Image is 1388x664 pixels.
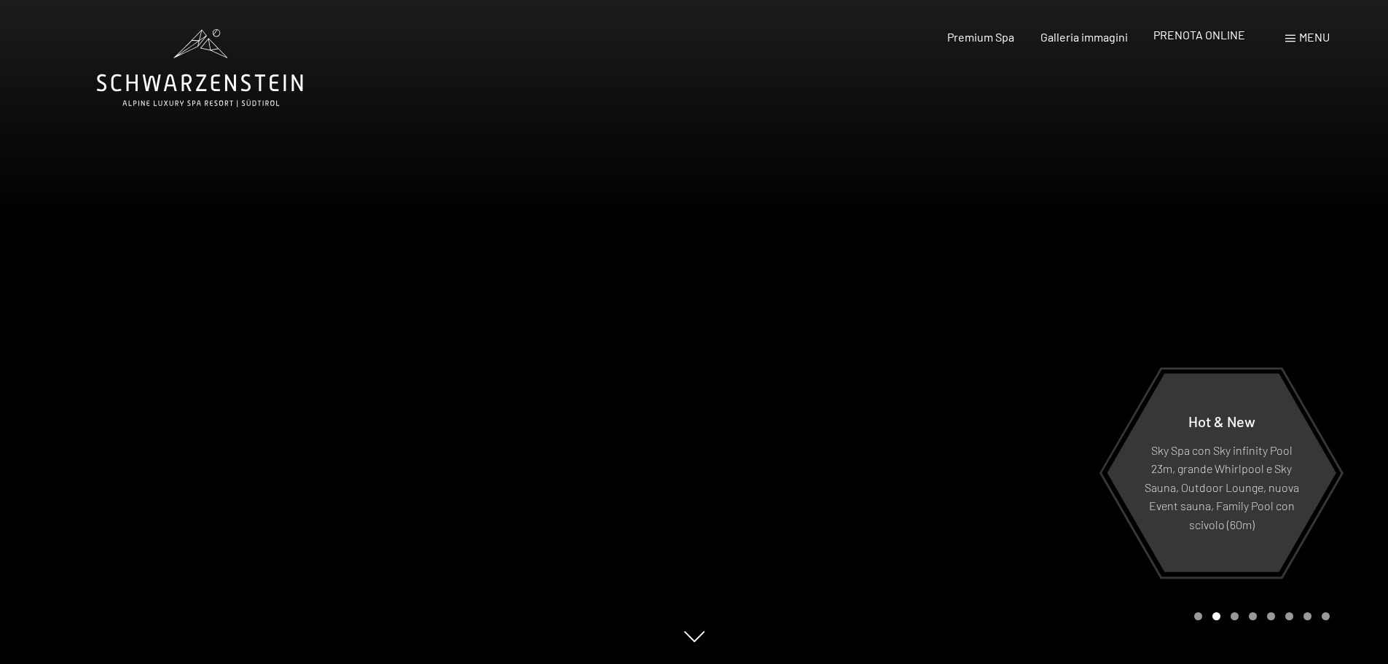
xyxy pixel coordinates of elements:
div: Carousel Page 8 [1322,612,1330,620]
div: Carousel Pagination [1189,612,1330,620]
div: Carousel Page 1 [1194,612,1202,620]
div: Carousel Page 3 [1231,612,1239,620]
div: Carousel Page 4 [1249,612,1257,620]
div: Carousel Page 5 [1267,612,1275,620]
a: Premium Spa [947,30,1014,44]
a: Galleria immagini [1040,30,1128,44]
div: Carousel Page 7 [1303,612,1311,620]
div: Carousel Page 6 [1285,612,1293,620]
span: Hot & New [1188,412,1255,429]
a: Hot & New Sky Spa con Sky infinity Pool 23m, grande Whirlpool e Sky Sauna, Outdoor Lounge, nuova ... [1106,372,1337,573]
span: Menu [1299,30,1330,44]
p: Sky Spa con Sky infinity Pool 23m, grande Whirlpool e Sky Sauna, Outdoor Lounge, nuova Event saun... [1142,440,1301,534]
div: Carousel Page 2 (Current Slide) [1212,612,1220,620]
a: PRENOTA ONLINE [1153,28,1245,42]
